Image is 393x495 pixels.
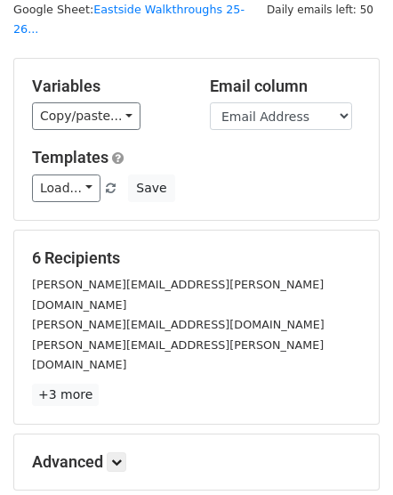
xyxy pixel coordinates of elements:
[13,3,245,37] small: Google Sheet:
[13,3,245,37] a: Eastside Walkthroughs 25-26...
[128,174,174,202] button: Save
[32,318,325,331] small: [PERSON_NAME][EMAIL_ADDRESS][DOMAIN_NAME]
[32,248,361,268] h5: 6 Recipients
[32,102,140,130] a: Copy/paste...
[32,452,361,472] h5: Advanced
[304,410,393,495] iframe: Chat Widget
[261,3,380,16] a: Daily emails left: 50
[210,77,361,96] h5: Email column
[32,77,183,96] h5: Variables
[32,278,324,312] small: [PERSON_NAME][EMAIL_ADDRESS][PERSON_NAME][DOMAIN_NAME]
[32,148,108,166] a: Templates
[32,384,99,406] a: +3 more
[32,338,324,372] small: [PERSON_NAME][EMAIL_ADDRESS][PERSON_NAME][DOMAIN_NAME]
[32,174,100,202] a: Load...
